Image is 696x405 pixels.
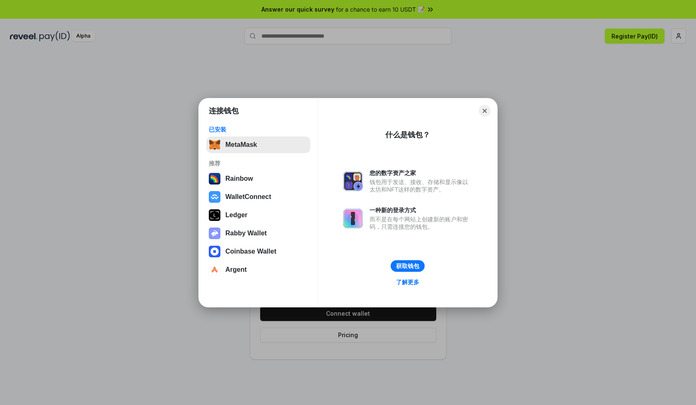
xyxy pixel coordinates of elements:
[370,216,472,230] div: 而不是在每个网站上创建新的账户和密码，只需连接您的钱包。
[370,206,472,214] div: 一种新的登录方式
[206,261,310,278] button: Argent
[370,169,472,177] div: 您的数字资产之家
[209,173,220,185] img: svg+xml,%3Csvg%20width%3D%22120%22%20height%3D%22120%22%20viewBox%3D%220%200%20120%20120%22%20fil...
[225,266,247,273] div: Argent
[225,230,267,237] div: Rabby Wallet
[225,211,247,219] div: Ledger
[206,243,310,260] button: Coinbase Wallet
[206,137,310,153] button: MetaMask
[225,175,253,182] div: Rainbow
[343,171,363,191] img: svg+xml,%3Csvg%20xmlns%3D%22http%3A%2F%2Fwww.w3.org%2F2000%2Fsvg%22%20fill%3D%22none%22%20viewBox...
[206,225,310,242] button: Rabby Wallet
[209,209,220,221] img: svg+xml,%3Csvg%20xmlns%3D%22http%3A%2F%2Fwww.w3.org%2F2000%2Fsvg%22%20width%3D%2228%22%20height%3...
[391,260,425,272] button: 获取钱包
[385,130,430,140] div: 什么是钱包？
[225,193,271,201] div: WalletConnect
[396,262,419,270] div: 获取钱包
[225,141,257,149] div: MetaMask
[209,246,220,257] img: svg+xml,%3Csvg%20width%3D%2228%22%20height%3D%2228%22%20viewBox%3D%220%200%2028%2028%22%20fill%3D...
[396,278,419,286] div: 了解更多
[370,178,472,193] div: 钱包用于发送、接收、存储和显示像以太坊和NFT这样的数字资产。
[206,170,310,187] button: Rainbow
[391,277,424,288] a: 了解更多
[479,105,491,117] button: Close
[225,248,276,255] div: Coinbase Wallet
[209,228,220,239] img: svg+xml,%3Csvg%20xmlns%3D%22http%3A%2F%2Fwww.w3.org%2F2000%2Fsvg%22%20fill%3D%22none%22%20viewBox...
[209,264,220,276] img: svg+xml,%3Csvg%20width%3D%2228%22%20height%3D%2228%22%20viewBox%3D%220%200%2028%2028%22%20fill%3D...
[209,126,308,133] div: 已安装
[209,106,239,116] h1: 连接钱包
[206,189,310,205] button: WalletConnect
[343,208,363,228] img: svg+xml,%3Csvg%20xmlns%3D%22http%3A%2F%2Fwww.w3.org%2F2000%2Fsvg%22%20fill%3D%22none%22%20viewBox...
[206,207,310,223] button: Ledger
[209,160,308,167] div: 推荐
[209,191,220,203] img: svg+xml,%3Csvg%20width%3D%2228%22%20height%3D%2228%22%20viewBox%3D%220%200%2028%2028%22%20fill%3D...
[209,139,220,151] img: svg+xml,%3Csvg%20fill%3D%22none%22%20height%3D%2233%22%20viewBox%3D%220%200%2035%2033%22%20width%...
